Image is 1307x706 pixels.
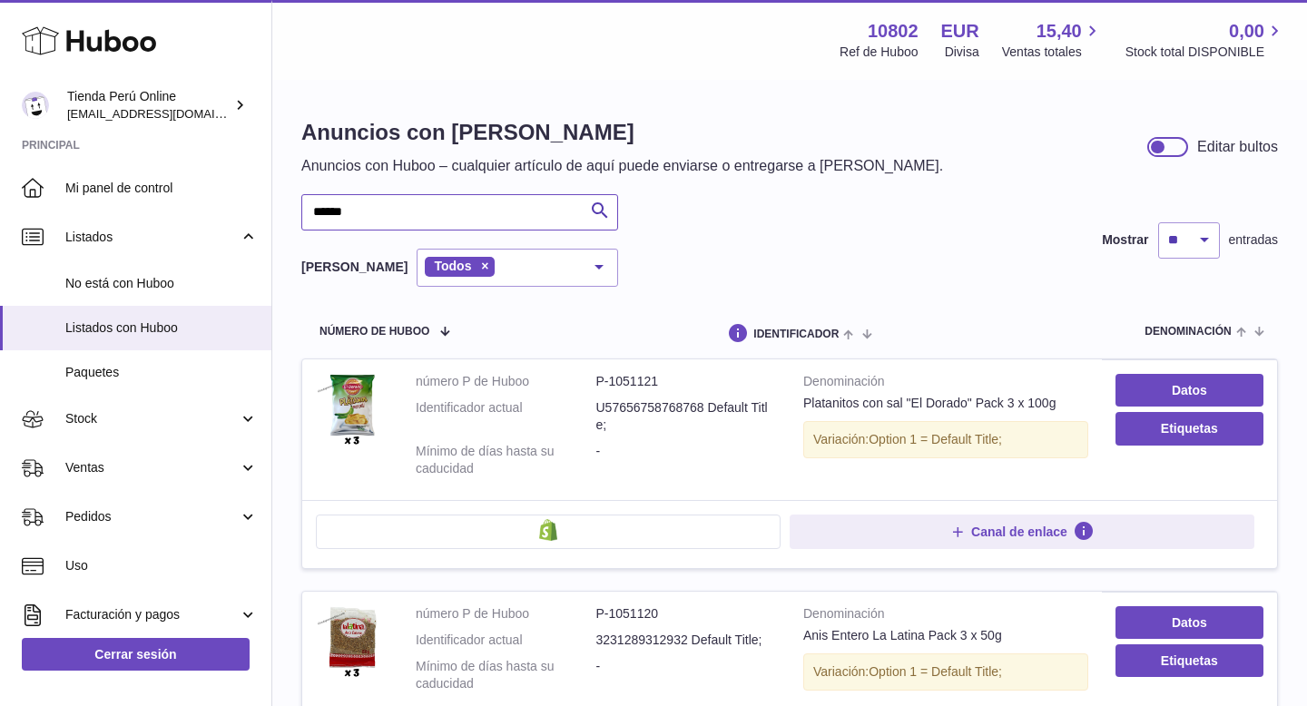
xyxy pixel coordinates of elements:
[22,638,250,671] a: Cerrar sesión
[1197,137,1278,157] div: Editar bultos
[416,632,596,649] dt: Identificador actual
[416,605,596,623] dt: número P de Huboo
[316,605,388,678] img: Anis Entero La Latina Pack 3 x 50g
[1002,44,1103,61] span: Ventas totales
[803,373,1088,395] strong: Denominación
[971,524,1067,540] span: Canal de enlace
[596,605,777,623] dd: P-1051120
[1037,19,1082,44] span: 15,40
[1115,374,1263,407] a: Datos
[65,410,239,427] span: Stock
[301,259,408,276] label: [PERSON_NAME]
[1125,19,1285,61] a: 0,00 Stock total DISPONIBLE
[596,399,777,434] dd: U57656758768768 Default Title;
[1125,44,1285,61] span: Stock total DISPONIBLE
[67,88,231,123] div: Tienda Perú Online
[596,373,777,390] dd: P-1051121
[596,658,777,692] dd: -
[65,557,258,574] span: Uso
[434,259,471,273] span: Todos
[941,19,979,44] strong: EUR
[803,395,1088,412] div: Platanitos con sal "El Dorado" Pack 3 x 100g
[539,519,558,541] img: shopify-small.png
[319,326,429,338] span: número de Huboo
[65,508,239,525] span: Pedidos
[416,658,596,692] dt: Mínimo de días hasta su caducidad
[301,118,943,147] h1: Anuncios con [PERSON_NAME]
[1002,19,1103,61] a: 15,40 Ventas totales
[869,664,1002,679] span: Option 1 = Default Title;
[803,627,1088,644] div: Anis Entero La Latina Pack 3 x 50g
[1115,412,1263,445] button: Etiquetas
[790,515,1254,549] button: Canal de enlace
[65,319,258,337] span: Listados con Huboo
[869,432,1002,446] span: Option 1 = Default Title;
[596,632,777,649] dd: 3231289312932 Default Title;
[65,459,239,476] span: Ventas
[316,373,388,446] img: Platanitos con sal "El Dorado" Pack 3 x 100g
[301,156,943,176] p: Anuncios con Huboo – cualquier artículo de aquí puede enviarse o entregarse a [PERSON_NAME].
[65,229,239,246] span: Listados
[416,373,596,390] dt: número P de Huboo
[65,364,258,381] span: Paquetes
[1145,326,1231,338] span: denominación
[1115,644,1263,677] button: Etiquetas
[1229,231,1278,249] span: entradas
[1102,231,1148,249] label: Mostrar
[416,443,596,477] dt: Mínimo de días hasta su caducidad
[840,44,918,61] div: Ref de Huboo
[65,606,239,623] span: Facturación y pagos
[803,653,1088,691] div: Variación:
[22,92,49,119] img: contacto@tiendaperuonline.com
[65,180,258,197] span: Mi panel de control
[596,443,777,477] dd: -
[65,275,258,292] span: No está con Huboo
[868,19,919,44] strong: 10802
[1229,19,1264,44] span: 0,00
[416,399,596,434] dt: Identificador actual
[803,605,1088,627] strong: Denominación
[67,106,267,121] span: [EMAIL_ADDRESS][DOMAIN_NAME]
[945,44,979,61] div: Divisa
[753,328,839,340] span: identificador
[803,421,1088,458] div: Variación:
[1115,606,1263,639] a: Datos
